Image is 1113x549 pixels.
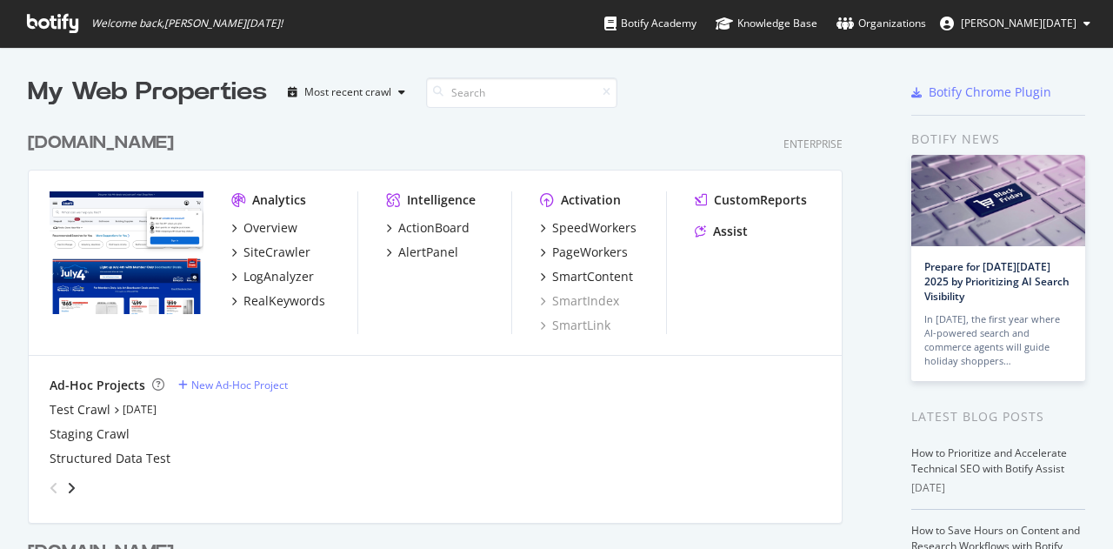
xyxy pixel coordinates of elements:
[231,219,297,237] a: Overview
[50,191,203,315] img: www.lowes.com
[911,84,1051,101] a: Botify Chrome Plugin
[91,17,283,30] span: Welcome back, [PERSON_NAME][DATE] !
[783,137,843,151] div: Enterprise
[50,450,170,467] a: Structured Data Test
[28,131,181,156] a: [DOMAIN_NAME]
[231,268,314,285] a: LogAnalyzer
[386,219,470,237] a: ActionBoard
[924,312,1072,368] div: In [DATE], the first year where AI-powered search and commerce agents will guide holiday shoppers…
[604,15,696,32] div: Botify Academy
[231,292,325,310] a: RealKeywords
[552,219,636,237] div: SpeedWorkers
[243,244,310,261] div: SiteCrawler
[561,191,621,209] div: Activation
[911,445,1067,476] a: How to Prioritize and Accelerate Technical SEO with Botify Assist
[304,87,391,97] div: Most recent crawl
[398,219,470,237] div: ActionBoard
[924,259,1070,304] a: Prepare for [DATE][DATE] 2025 by Prioritizing AI Search Visibility
[716,15,817,32] div: Knowledge Base
[398,244,458,261] div: AlertPanel
[123,402,157,417] a: [DATE]
[426,77,617,108] input: Search
[540,244,628,261] a: PageWorkers
[28,131,174,156] div: [DOMAIN_NAME]
[178,378,288,392] a: New Ad-Hoc Project
[929,84,1051,101] div: Botify Chrome Plugin
[695,191,807,209] a: CustomReports
[713,223,748,240] div: Assist
[43,474,65,502] div: angle-left
[552,244,628,261] div: PageWorkers
[540,268,633,285] a: SmartContent
[386,244,458,261] a: AlertPanel
[695,223,748,240] a: Assist
[231,244,310,261] a: SiteCrawler
[252,191,306,209] div: Analytics
[65,479,77,497] div: angle-right
[911,130,1085,149] div: Botify news
[911,480,1085,496] div: [DATE]
[191,378,288,392] div: New Ad-Hoc Project
[836,15,926,32] div: Organizations
[243,268,314,285] div: LogAnalyzer
[714,191,807,209] div: CustomReports
[911,407,1085,426] div: Latest Blog Posts
[243,219,297,237] div: Overview
[540,317,610,334] a: SmartLink
[926,10,1104,37] button: [PERSON_NAME][DATE]
[961,16,1076,30] span: Naveen Raja Singaraju
[50,401,110,418] a: Test Crawl
[552,268,633,285] div: SmartContent
[28,75,267,110] div: My Web Properties
[50,377,145,394] div: Ad-Hoc Projects
[540,219,636,237] a: SpeedWorkers
[50,425,130,443] a: Staging Crawl
[243,292,325,310] div: RealKeywords
[540,292,619,310] a: SmartIndex
[407,191,476,209] div: Intelligence
[911,155,1085,246] img: Prepare for Black Friday 2025 by Prioritizing AI Search Visibility
[281,78,412,106] button: Most recent crawl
